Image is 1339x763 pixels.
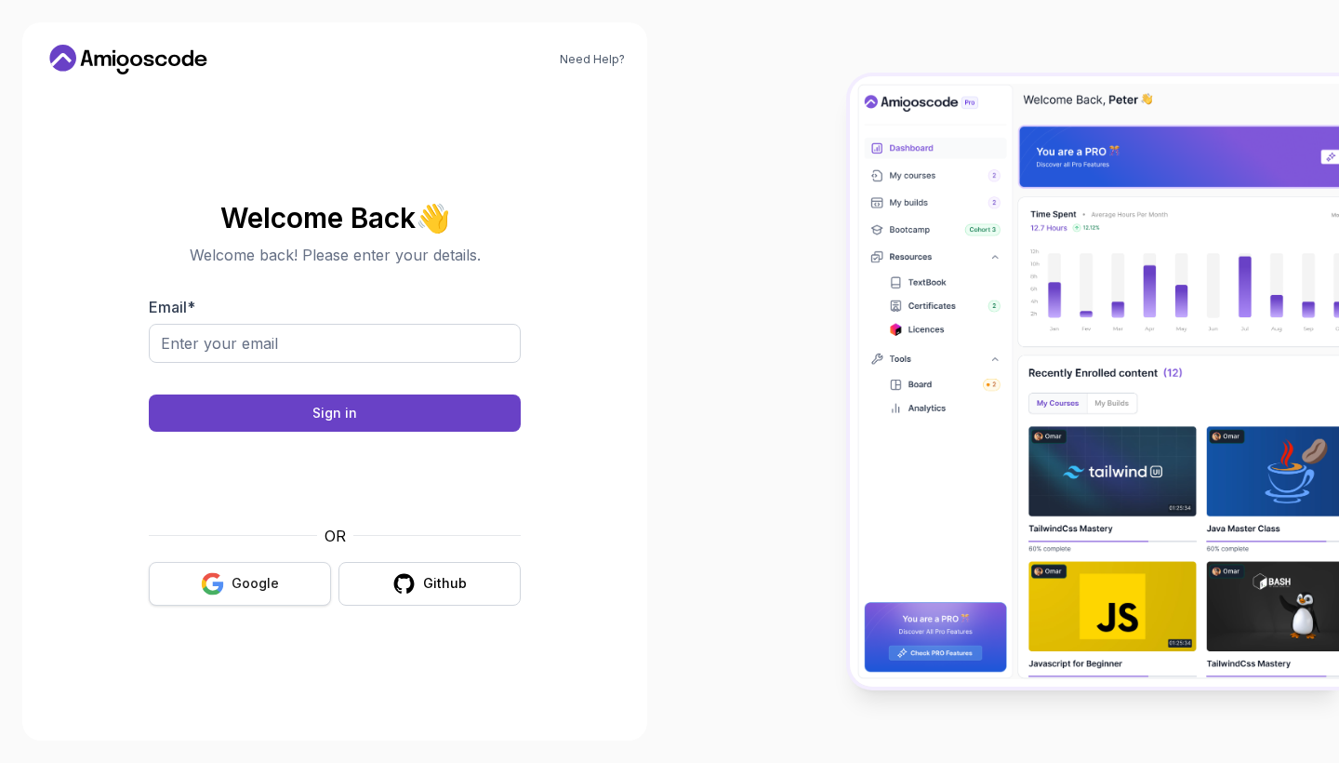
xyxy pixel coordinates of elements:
img: Amigoscode Dashboard [850,76,1339,687]
div: Sign in [312,404,357,422]
div: Google [232,574,279,593]
label: Email * [149,298,195,316]
iframe: Widget containing checkbox for hCaptcha security challenge [194,443,475,514]
button: Google [149,562,331,606]
a: Need Help? [560,52,625,67]
span: 👋 [416,203,450,233]
p: Welcome back! Please enter your details. [149,244,521,266]
p: OR [325,525,346,547]
div: Github [423,574,467,593]
input: Enter your email [149,324,521,363]
button: Github [338,562,521,606]
button: Sign in [149,395,521,432]
a: Home link [45,45,212,74]
h2: Welcome Back [149,203,521,233]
